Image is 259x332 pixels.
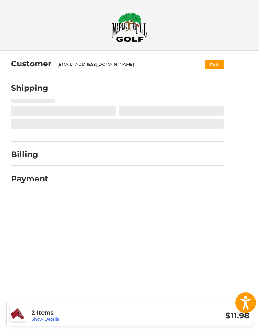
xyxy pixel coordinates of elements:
h2: Customer [11,59,51,69]
h3: $11.98 [141,311,250,321]
h2: Shipping [11,83,48,93]
button: Edit [205,60,224,69]
div: [EMAIL_ADDRESS][DOMAIN_NAME] [57,61,193,68]
img: Maple Hill Golf [112,12,147,42]
a: Show Details [32,317,59,322]
h3: 2 Items [32,309,141,317]
img: Bettinardi Putter Headcovers - Studio Stock & Inovai [10,306,25,321]
h2: Billing [11,150,48,159]
h2: Payment [11,174,48,184]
